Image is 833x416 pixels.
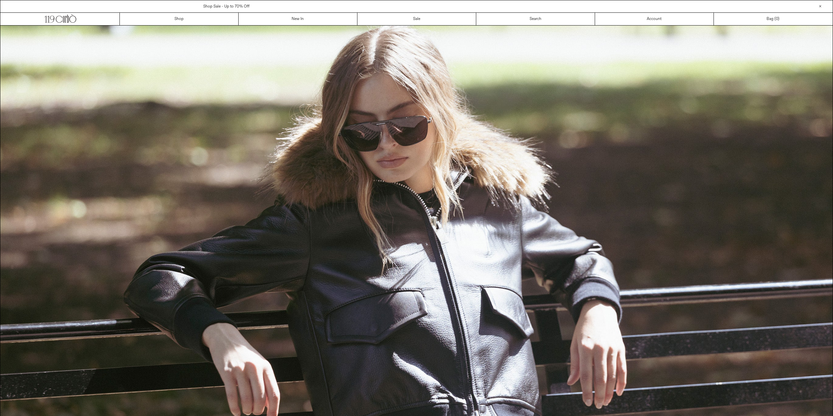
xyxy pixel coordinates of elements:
[595,13,714,25] a: Account
[776,16,779,22] span: )
[714,13,833,25] a: Bag ()
[476,13,595,25] a: Search
[120,13,239,25] a: Shop
[357,13,476,25] a: Sale
[239,13,357,25] a: New In
[203,4,249,9] a: Shop Sale - Up to 70% Off
[776,16,778,22] span: 0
